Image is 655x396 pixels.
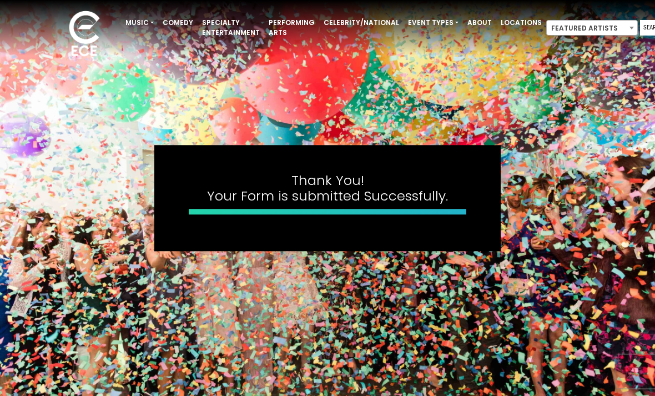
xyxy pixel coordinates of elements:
img: ece_new_logo_whitev2-1.png [57,8,112,62]
a: About [463,13,496,32]
a: Music [121,13,158,32]
a: Locations [496,13,546,32]
a: Performing Arts [264,13,319,42]
a: Event Types [404,13,463,32]
a: Comedy [158,13,198,32]
span: Featured Artists [547,21,637,36]
h4: Thank You! Your Form is submitted Successfully. [189,173,466,204]
a: Specialty Entertainment [198,13,264,42]
a: Celebrity/National [319,13,404,32]
span: Featured Artists [546,20,638,36]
